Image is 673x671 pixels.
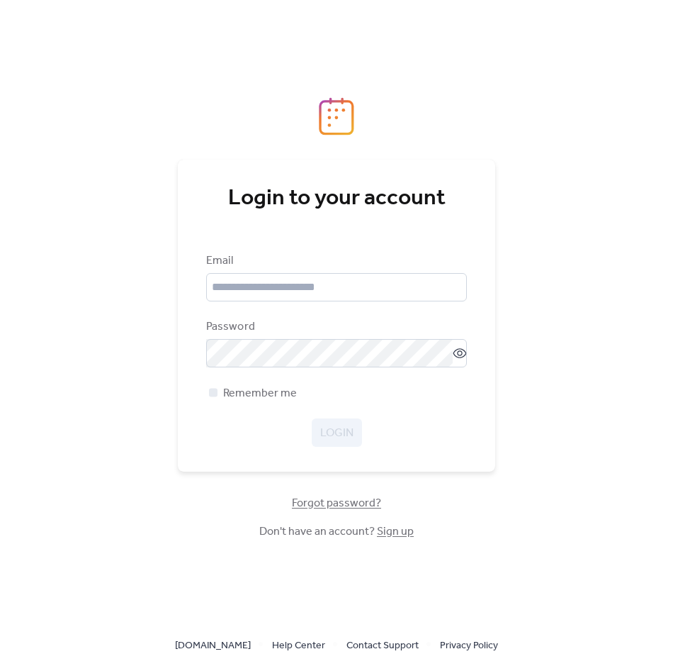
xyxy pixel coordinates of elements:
img: logo [319,97,354,135]
span: Remember me [223,385,297,402]
a: Sign up [377,521,414,543]
span: Forgot password? [292,495,381,512]
a: Forgot password? [292,499,381,507]
a: Privacy Policy [440,636,498,654]
div: Password [206,318,464,335]
span: Privacy Policy [440,638,498,655]
a: [DOMAIN_NAME] [175,636,251,654]
span: [DOMAIN_NAME] [175,638,251,655]
span: Don't have an account? [259,523,414,540]
a: Contact Support [346,636,419,654]
a: Help Center [272,636,325,654]
div: Email [206,253,464,270]
div: Login to your account [206,184,467,213]
span: Contact Support [346,638,419,655]
span: Help Center [272,638,325,655]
